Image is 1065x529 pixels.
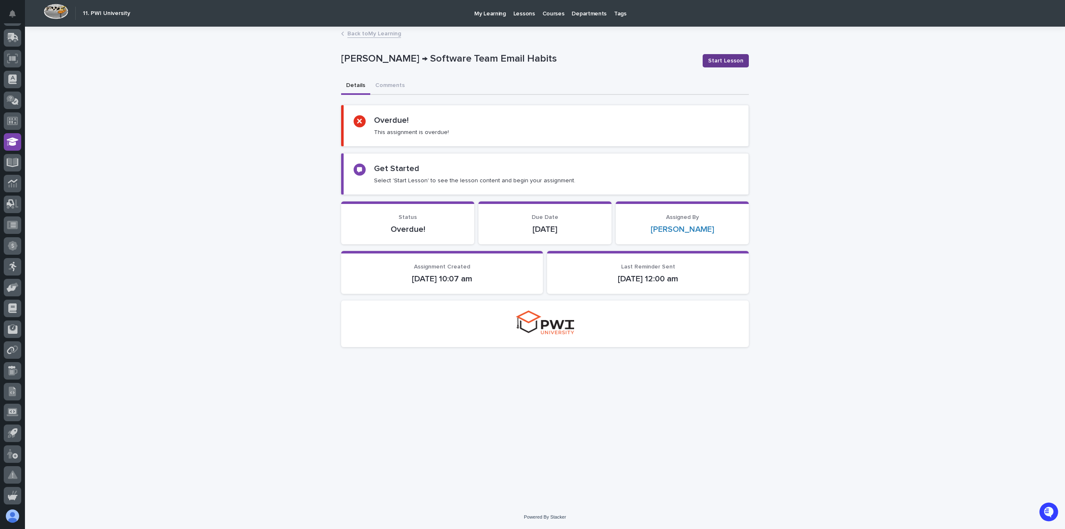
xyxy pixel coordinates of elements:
[83,10,130,17] h2: 11. PWI University
[10,10,21,23] div: Notifications
[414,264,470,270] span: Assignment Created
[557,274,739,284] p: [DATE] 12:00 am
[703,54,749,67] button: Start Lesson
[399,214,417,220] span: Status
[341,53,696,65] p: [PERSON_NAME] → Software Team Email Habits
[4,5,21,22] button: Notifications
[83,154,101,160] span: Pylon
[4,507,21,525] button: users-avatar
[532,214,558,220] span: Due Date
[28,101,116,107] div: We're offline, we will be back soon!
[374,164,419,174] h2: Get Started
[341,77,370,95] button: Details
[22,67,137,75] input: Clear
[516,310,574,334] img: pwi-university-small.png
[5,130,49,145] a: 📖Help Docs
[666,214,699,220] span: Assigned By
[621,264,675,270] span: Last Reminder Sent
[8,46,151,60] p: How can we help?
[17,134,45,142] span: Help Docs
[141,95,151,105] button: Start new chat
[488,224,602,234] p: [DATE]
[370,77,410,95] button: Comments
[351,274,533,284] p: [DATE] 10:07 am
[651,224,714,234] a: [PERSON_NAME]
[59,154,101,160] a: Powered byPylon
[44,4,68,19] img: Workspace Logo
[708,57,743,65] span: Start Lesson
[524,514,566,519] a: Powered By Stacker
[347,28,401,38] a: Back toMy Learning
[1038,502,1061,524] iframe: Open customer support
[374,115,409,125] h2: Overdue!
[351,224,464,234] p: Overdue!
[374,177,575,184] p: Select 'Start Lesson' to see the lesson content and begin your assignment.
[8,33,151,46] p: Welcome 👋
[8,8,25,25] img: Stacker
[28,92,136,101] div: Start new chat
[374,129,449,136] p: This assignment is overdue!
[8,134,15,141] div: 📖
[8,92,23,107] img: 1736555164131-43832dd5-751b-4058-ba23-39d91318e5a0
